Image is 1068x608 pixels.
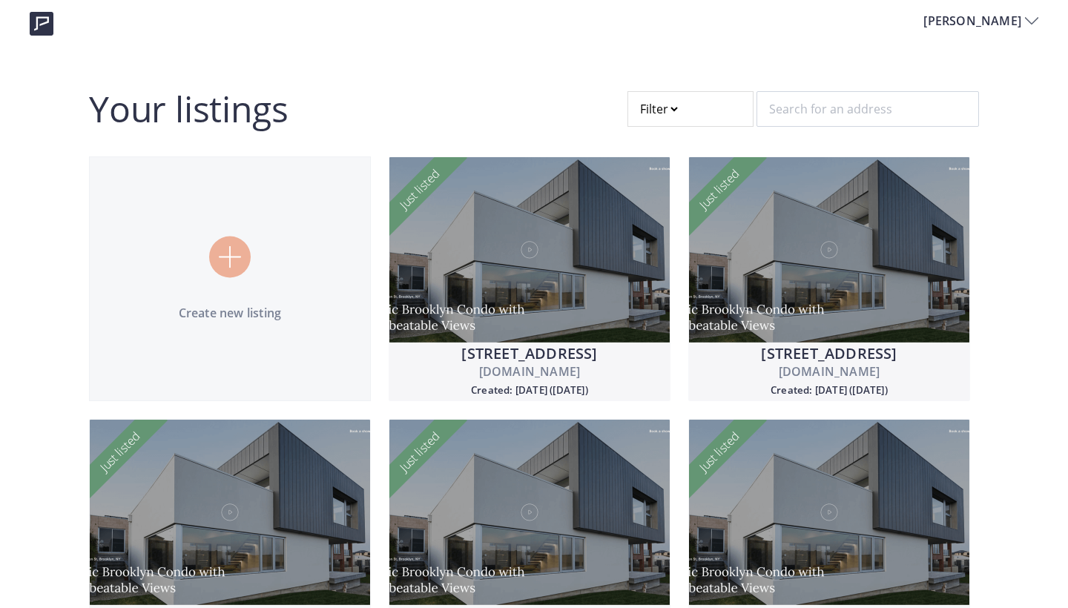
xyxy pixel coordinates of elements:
p: Create new listing [90,304,370,322]
h2: Your listings [89,91,288,127]
span: [PERSON_NAME] [923,12,1025,30]
img: logo [30,12,53,36]
a: Create new listing [89,156,371,401]
input: Search for an address [756,91,979,127]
